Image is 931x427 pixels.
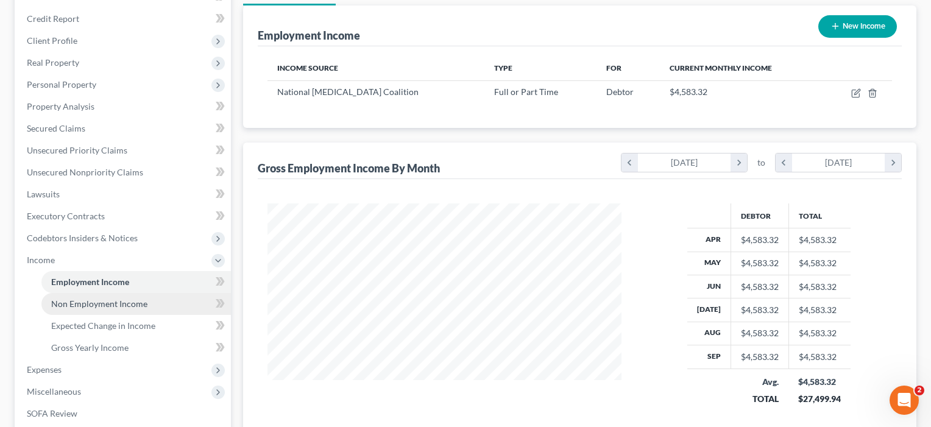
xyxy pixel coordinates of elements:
[41,271,231,293] a: Employment Income
[687,345,731,369] th: Sep
[788,252,851,275] td: $4,583.32
[27,145,127,155] span: Unsecured Priority Claims
[687,228,731,252] th: Apr
[788,228,851,252] td: $4,583.32
[757,157,765,169] span: to
[41,337,231,359] a: Gross Yearly Income
[670,86,707,97] span: $4,583.32
[740,393,779,405] div: TOTAL
[51,342,129,353] span: Gross Yearly Income
[27,189,60,199] span: Lawsuits
[17,139,231,161] a: Unsecured Priority Claims
[798,393,841,405] div: $27,499.94
[741,351,779,363] div: $4,583.32
[27,364,62,375] span: Expenses
[687,298,731,322] th: [DATE]
[670,63,772,72] span: Current Monthly Income
[27,35,77,46] span: Client Profile
[17,205,231,227] a: Executory Contracts
[27,233,138,243] span: Codebtors Insiders & Notices
[17,403,231,425] a: SOFA Review
[741,281,779,293] div: $4,583.32
[27,167,143,177] span: Unsecured Nonpriority Claims
[494,86,558,97] span: Full or Part Time
[17,8,231,30] a: Credit Report
[277,86,419,97] span: National [MEDICAL_DATA] Coalition
[776,154,792,172] i: chevron_left
[687,322,731,345] th: Aug
[741,304,779,316] div: $4,583.32
[885,154,901,172] i: chevron_right
[788,298,851,322] td: $4,583.32
[277,63,338,72] span: Income Source
[915,386,924,395] span: 2
[621,154,638,172] i: chevron_left
[890,386,919,415] iframe: Intercom live chat
[51,277,129,287] span: Employment Income
[788,345,851,369] td: $4,583.32
[27,79,96,90] span: Personal Property
[258,28,360,43] div: Employment Income
[740,376,779,388] div: Avg.
[731,203,788,228] th: Debtor
[27,386,81,397] span: Miscellaneous
[41,315,231,337] a: Expected Change in Income
[27,123,85,133] span: Secured Claims
[27,57,79,68] span: Real Property
[606,86,634,97] span: Debtor
[741,257,779,269] div: $4,583.32
[494,63,512,72] span: Type
[731,154,747,172] i: chevron_right
[258,161,440,175] div: Gross Employment Income By Month
[741,234,779,246] div: $4,583.32
[51,298,147,309] span: Non Employment Income
[51,320,155,331] span: Expected Change in Income
[606,63,621,72] span: For
[788,275,851,298] td: $4,583.32
[788,203,851,228] th: Total
[741,327,779,339] div: $4,583.32
[818,15,897,38] button: New Income
[27,408,77,418] span: SOFA Review
[27,255,55,265] span: Income
[17,161,231,183] a: Unsecured Nonpriority Claims
[788,322,851,345] td: $4,583.32
[798,376,841,388] div: $4,583.32
[17,183,231,205] a: Lawsuits
[638,154,731,172] div: [DATE]
[27,211,105,221] span: Executory Contracts
[41,293,231,315] a: Non Employment Income
[17,96,231,118] a: Property Analysis
[792,154,885,172] div: [DATE]
[27,101,94,111] span: Property Analysis
[27,13,79,24] span: Credit Report
[687,252,731,275] th: May
[17,118,231,139] a: Secured Claims
[687,275,731,298] th: Jun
